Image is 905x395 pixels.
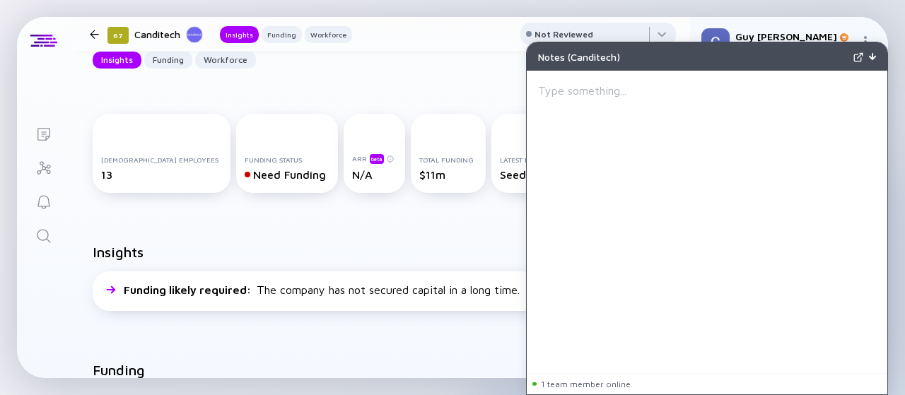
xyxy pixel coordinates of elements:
[124,283,254,296] span: Funding likely required :
[93,52,141,69] button: Insights
[500,168,659,181] div: Seed, $9m, [DATE]
[93,244,144,260] h2: Insights
[262,26,302,43] button: Funding
[370,154,384,164] div: beta
[869,53,876,60] img: Close Notes
[220,26,259,43] button: Insights
[701,28,730,57] img: Guy Profile Picture
[419,168,477,181] div: $11m
[419,155,477,164] div: Total Funding
[17,218,70,252] a: Search
[134,25,203,43] div: Canditech
[93,362,145,378] h2: Funding
[305,26,352,43] button: Workforce
[17,184,70,218] a: Reminders
[352,153,397,164] div: ARR
[195,49,256,71] div: Workforce
[305,28,352,42] div: Workforce
[144,49,192,71] div: Funding
[262,28,302,42] div: Funding
[101,168,222,181] div: 13
[17,150,70,184] a: Investor Map
[532,379,631,389] label: 1 team member online
[352,168,397,181] div: N/A
[17,116,70,150] a: Lists
[535,29,593,40] div: Not Reviewed
[853,52,863,62] img: Expand Notes
[144,52,192,69] button: Funding
[107,27,129,44] div: 67
[538,51,848,63] div: Notes ( Canditech )
[220,28,259,42] div: Insights
[124,283,520,296] div: The company has not secured capital in a long time.
[195,52,256,69] button: Workforce
[860,36,871,47] img: Menu
[245,168,329,181] div: Need Funding
[735,30,854,42] div: Guy [PERSON_NAME]
[93,49,141,71] div: Insights
[500,155,659,164] div: Latest Funding
[245,155,329,164] div: Funding Status
[101,155,222,164] div: [DEMOGRAPHIC_DATA] Employees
